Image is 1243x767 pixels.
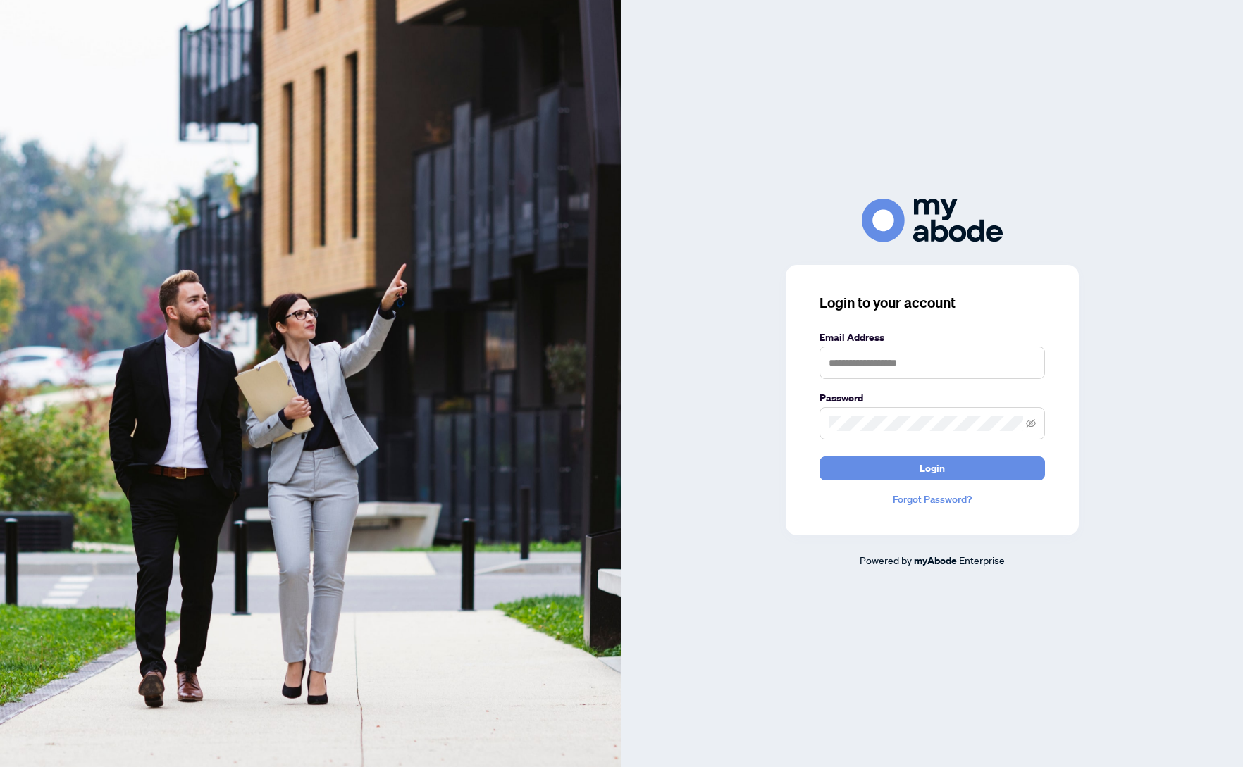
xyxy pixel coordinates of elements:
[914,553,957,568] a: myAbode
[820,456,1045,480] button: Login
[820,293,1045,313] h3: Login to your account
[862,199,1003,242] img: ma-logo
[820,330,1045,345] label: Email Address
[820,492,1045,507] a: Forgot Password?
[959,554,1005,566] span: Enterprise
[920,457,945,480] span: Login
[860,554,912,566] span: Powered by
[1026,418,1036,428] span: eye-invisible
[820,390,1045,406] label: Password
